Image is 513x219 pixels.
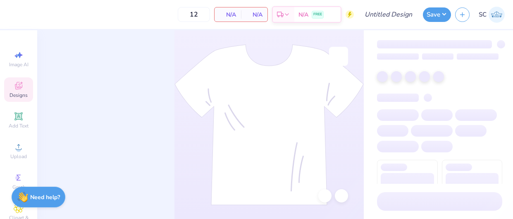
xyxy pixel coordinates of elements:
input: Untitled Design [358,6,419,23]
strong: Need help? [30,193,60,201]
span: Greek [12,184,25,190]
img: Sophia Carpenter [489,7,505,23]
span: N/A [298,10,308,19]
img: tee-skeleton.svg [174,44,364,205]
span: SC [479,10,487,19]
a: SC [479,7,505,23]
span: Designs [10,92,28,99]
span: N/A [220,10,236,19]
span: Upload [10,153,27,160]
span: FREE [313,12,322,17]
span: N/A [246,10,262,19]
span: Image AI [9,61,29,68]
span: Add Text [9,123,29,129]
button: Save [423,7,451,22]
input: – – [178,7,210,22]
